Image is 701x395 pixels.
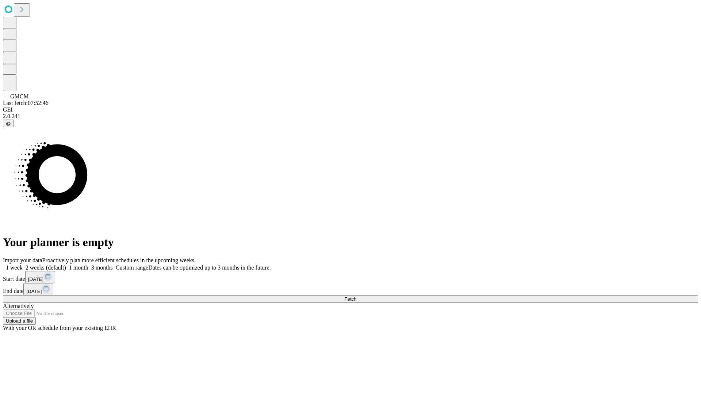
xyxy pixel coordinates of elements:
[42,257,196,263] span: Proactively plan more efficient schedules in the upcoming weeks.
[3,295,698,303] button: Fetch
[69,264,88,271] span: 1 month
[3,236,698,249] h1: Your planner is empty
[3,120,14,127] button: @
[3,283,698,295] div: End date
[10,93,29,99] span: GMCM
[148,264,271,271] span: Dates can be optimized up to 3 months in the future.
[23,283,53,295] button: [DATE]
[116,264,148,271] span: Custom range
[28,276,43,282] span: [DATE]
[25,271,55,283] button: [DATE]
[6,121,11,126] span: @
[6,264,23,271] span: 1 week
[26,264,66,271] span: 2 weeks (default)
[3,303,34,309] span: Alternatively
[91,264,113,271] span: 3 months
[3,317,36,325] button: Upload a file
[3,106,698,113] div: GEI
[3,271,698,283] div: Start date
[3,100,49,106] span: Last fetch: 07:52:46
[3,113,698,120] div: 2.0.241
[3,325,116,331] span: With your OR schedule from your existing EHR
[3,257,42,263] span: Import your data
[26,289,42,294] span: [DATE]
[344,296,356,302] span: Fetch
